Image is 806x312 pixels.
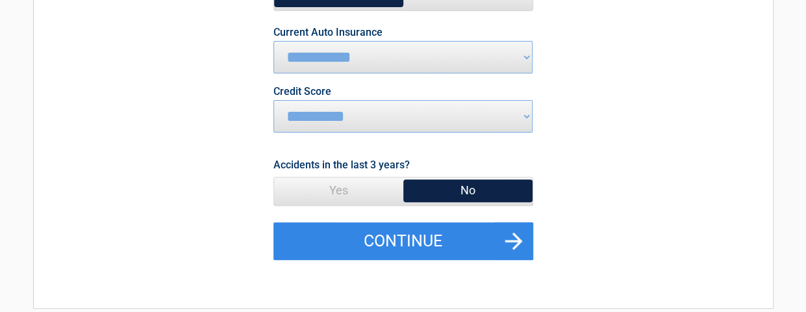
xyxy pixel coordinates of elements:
span: Yes [274,177,403,203]
button: Continue [273,222,533,260]
span: No [403,177,533,203]
label: Accidents in the last 3 years? [273,156,410,174]
label: Credit Score [273,86,331,97]
label: Current Auto Insurance [273,27,383,38]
